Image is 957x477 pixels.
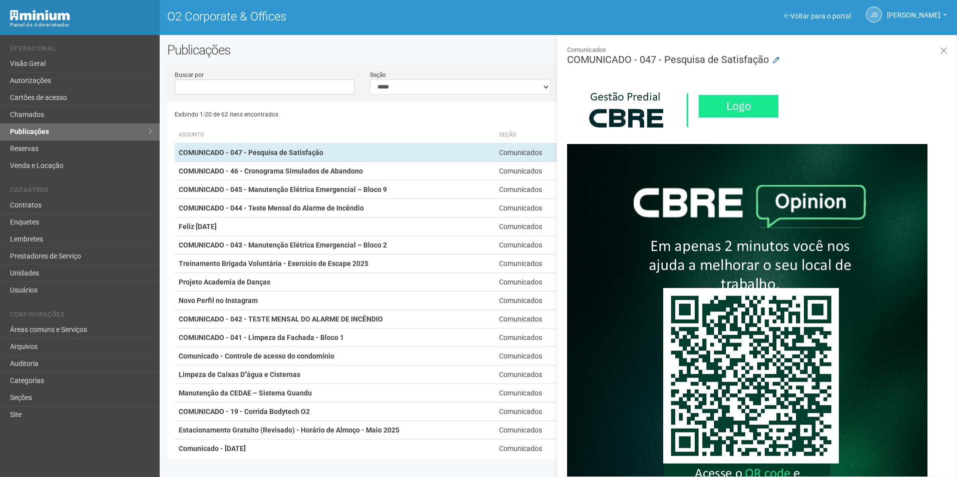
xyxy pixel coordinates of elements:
a: [PERSON_NAME] [887,12,947,20]
td: Comunicados [495,217,600,236]
td: Comunicados [495,199,600,217]
td: Comunicados [495,236,600,254]
td: Comunicados [495,143,600,162]
strong: Novo Perfil no Instagram [179,296,258,304]
td: Comunicados [495,439,600,458]
strong: Comunicado - Controle de acesso do condomínio [179,352,334,360]
td: Comunicados [495,291,600,310]
strong: Treinamento Brigada Voluntária - Exercício de Escape 2025 [179,259,368,267]
strong: Estacionamento Gratuito (Revisado) - Horário de Almoço - Maio 2025 [179,426,399,434]
td: Comunicados [495,180,600,199]
td: Comunicados [495,273,600,291]
td: Comunicados [495,310,600,328]
strong: Projeto Academia de Danças [179,278,270,286]
th: Assunto [175,127,495,143]
td: Comunicados [495,328,600,347]
img: Minium [10,10,70,20]
strong: COMUNICADO - 045 - Manutenção Elétrica Emergencial – Bloco 9 [179,185,387,193]
th: Seção [495,127,600,143]
small: Comunicados [567,45,949,54]
li: Operacional [10,45,152,55]
span: Jeferson Souza [887,1,940,19]
strong: COMUNICADO - 047 - Pesquisa de Satisfação [179,148,323,156]
strong: COMUNICADO - 19 - Corrida Bodytech O2 [179,407,310,415]
strong: COMUNICADO - 044 - Teste Mensal do Alarme de Incêndio [179,204,364,212]
strong: Feliz [DATE] [179,222,217,230]
strong: COMUNICADO - 041 - Limpeza da Fachada - Bloco 1 [179,333,344,341]
li: Cadastros [10,186,152,197]
li: Configurações [10,311,152,321]
h2: Publicações [167,42,485,57]
td: Comunicados [495,421,600,439]
td: Comunicados [495,162,600,180]
div: Painel do Administrador [10,20,152,29]
td: Comunicados [495,347,600,365]
strong: Limpeza de Caixas D"água e Cisternas [179,370,300,378]
strong: COMUNICADO - 042 - TESTE MENSAL DO ALARME DE INCÊNDIO [179,315,383,323]
strong: Manutenção da CEDAE – Sistema Guandu [179,389,312,397]
a: Modificar [773,55,779,65]
td: Comunicados [495,384,600,402]
td: Comunicados [495,254,600,273]
label: Buscar por [175,70,204,79]
td: Comunicados [495,402,600,421]
strong: COMUNICADO - 46 - Cronograma Simulados de Abandono [179,167,363,175]
a: JS [866,6,882,22]
a: Voltar para o portal [784,12,851,20]
h1: O2 Corporate & Offices [167,10,551,23]
td: Comunicados [495,365,600,384]
div: Exibindo 1-20 de 62 itens encontrados [175,107,559,122]
strong: COMUNICADO - 043 - Manutenção Elétrica Emergencial – Bloco 2 [179,241,387,249]
h3: COMUNICADO - 047 - Pesquisa de Satisfação [567,45,949,64]
strong: Comunicado - [DATE] [179,444,246,452]
label: Seção [370,70,386,79]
